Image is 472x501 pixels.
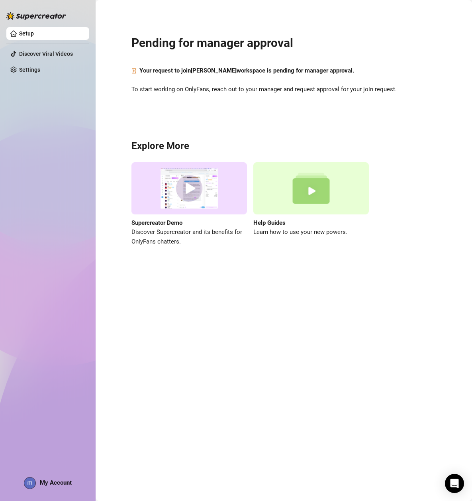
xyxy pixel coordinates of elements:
[253,228,369,237] span: Learn how to use your new powers.
[6,12,66,20] img: logo-BBDzfeDw.svg
[40,479,72,486] span: My Account
[253,219,286,226] strong: Help Guides
[131,35,436,51] h2: Pending for manager approval
[131,140,436,153] h3: Explore More
[131,162,247,214] img: supercreator demo
[253,162,369,246] a: Help GuidesLearn how to use your new powers.
[24,477,35,489] img: ACg8ocKIhlzzbVwcG_Yh5B91MSHmbHvXeh6dUojML5JwA8sQc3IF8A=s96-c
[19,67,40,73] a: Settings
[19,51,73,57] a: Discover Viral Videos
[131,162,247,246] a: Supercreator DemoDiscover Supercreator and its benefits for OnlyFans chatters.
[131,66,137,76] span: hourglass
[131,85,436,94] span: To start working on OnlyFans, reach out to your manager and request approval for your join request.
[131,228,247,246] span: Discover Supercreator and its benefits for OnlyFans chatters.
[139,67,354,74] strong: Your request to join [PERSON_NAME] workspace is pending for manager approval.
[131,219,182,226] strong: Supercreator Demo
[253,162,369,214] img: help guides
[19,30,34,37] a: Setup
[445,474,464,493] div: Open Intercom Messenger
